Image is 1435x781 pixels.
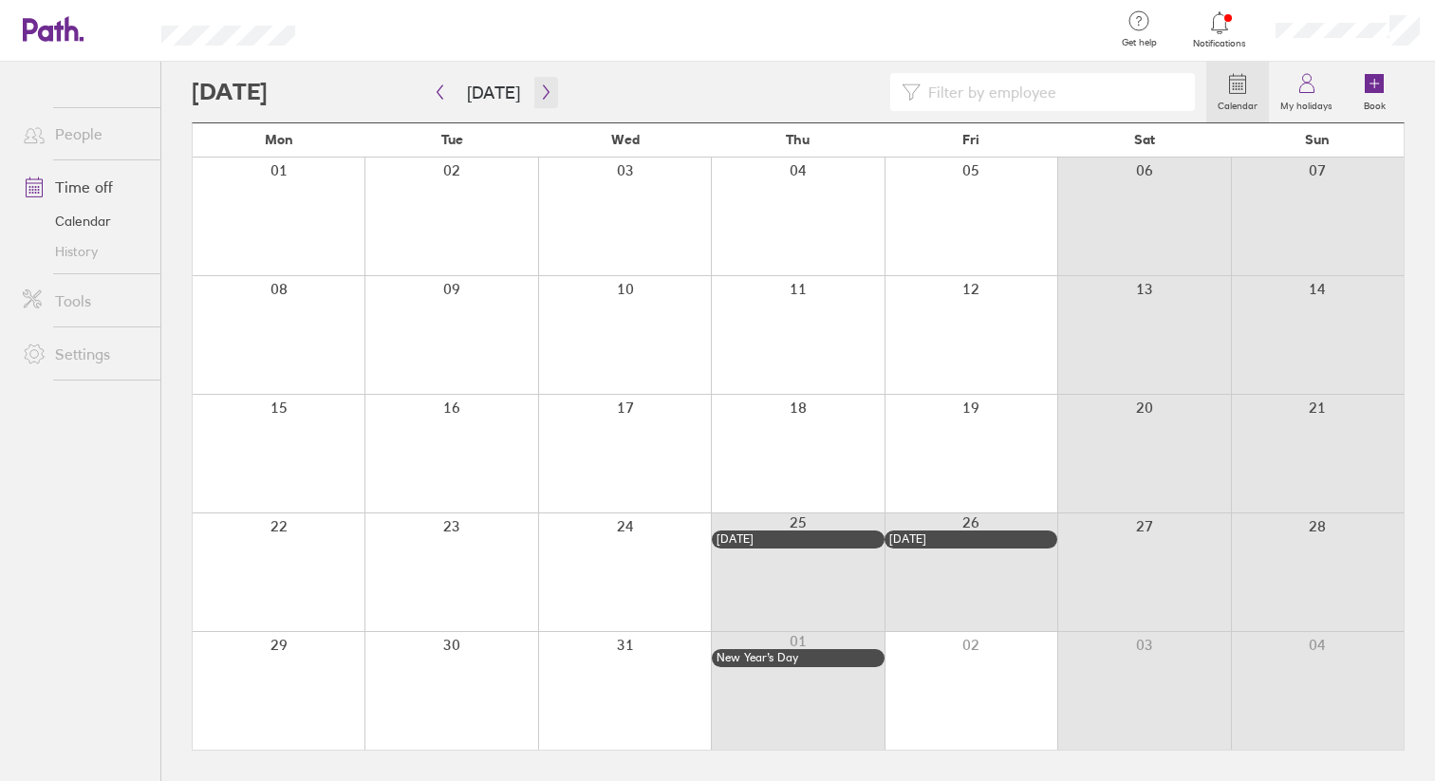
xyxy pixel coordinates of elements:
a: Book [1344,62,1405,122]
input: Filter by employee [921,74,1183,110]
label: Book [1352,95,1397,112]
a: Tools [8,282,160,320]
span: Fri [962,132,979,147]
label: Calendar [1206,95,1269,112]
span: Get help [1109,37,1170,48]
span: Sun [1305,132,1330,147]
a: Calendar [8,206,160,236]
div: New Year’s Day [717,651,880,664]
a: History [8,236,160,267]
label: My holidays [1269,95,1344,112]
span: Thu [786,132,810,147]
a: Time off [8,168,160,206]
span: Notifications [1189,38,1251,49]
div: [DATE] [717,532,880,546]
a: My holidays [1269,62,1344,122]
span: Mon [265,132,293,147]
a: Notifications [1189,9,1251,49]
span: Wed [611,132,640,147]
a: People [8,115,160,153]
a: Settings [8,335,160,373]
a: Calendar [1206,62,1269,122]
span: Tue [441,132,463,147]
div: [DATE] [889,532,1053,546]
button: [DATE] [452,77,535,108]
span: Sat [1134,132,1155,147]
